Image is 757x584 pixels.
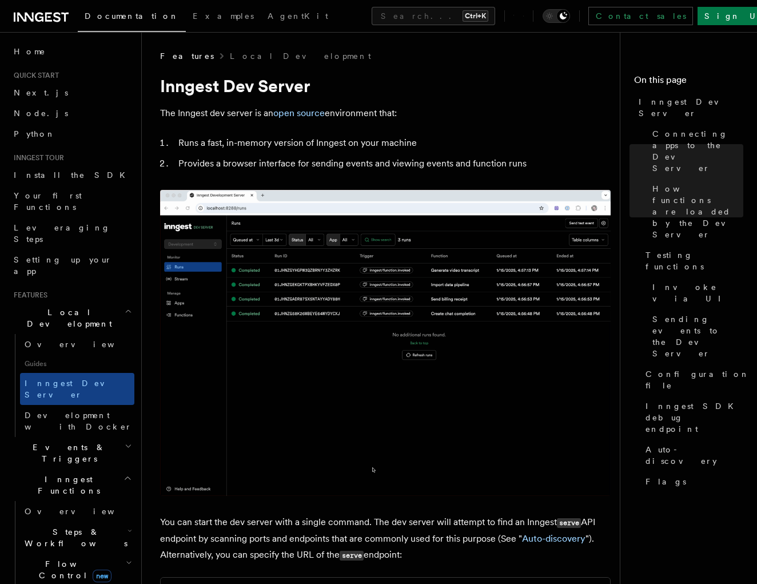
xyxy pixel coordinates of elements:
[78,3,186,32] a: Documentation
[14,255,112,276] span: Setting up your app
[9,153,64,162] span: Inngest tour
[14,88,68,97] span: Next.js
[14,109,68,118] span: Node.js
[634,92,743,124] a: Inngest Dev Server
[273,108,325,118] a: open source
[648,309,743,364] a: Sending events to the Dev Server
[646,476,686,487] span: Flags
[9,41,134,62] a: Home
[230,50,371,62] a: Local Development
[186,3,261,31] a: Examples
[25,411,132,431] span: Development with Docker
[9,124,134,144] a: Python
[14,191,82,212] span: Your first Functions
[261,3,335,31] a: AgentKit
[543,9,570,23] button: Toggle dark mode
[14,223,110,244] span: Leveraging Steps
[20,405,134,437] a: Development with Docker
[648,124,743,178] a: Connecting apps to the Dev Server
[9,71,59,80] span: Quick start
[25,507,142,516] span: Overview
[25,379,122,399] span: Inngest Dev Server
[648,178,743,245] a: How functions are loaded by the Dev Server
[20,526,128,549] span: Steps & Workflows
[93,570,111,582] span: new
[268,11,328,21] span: AgentKit
[14,129,55,138] span: Python
[372,7,495,25] button: Search...Ctrl+K
[14,46,46,57] span: Home
[9,469,134,501] button: Inngest Functions
[9,249,134,281] a: Setting up your app
[20,501,134,522] a: Overview
[641,396,743,439] a: Inngest SDK debug endpoint
[25,340,142,349] span: Overview
[9,302,134,334] button: Local Development
[646,368,750,391] span: Configuration file
[9,474,123,496] span: Inngest Functions
[9,103,134,124] a: Node.js
[85,11,179,21] span: Documentation
[9,307,125,329] span: Local Development
[20,522,134,554] button: Steps & Workflows
[20,334,134,355] a: Overview
[9,165,134,185] a: Install the SDK
[160,514,611,563] p: You can start the dev server with a single command. The dev server will attempt to find an Innges...
[646,444,743,467] span: Auto-discovery
[160,50,214,62] span: Features
[652,313,743,359] span: Sending events to the Dev Server
[20,355,134,373] span: Guides
[9,442,125,464] span: Events & Triggers
[160,76,611,96] h1: Inngest Dev Server
[9,437,134,469] button: Events & Triggers
[9,185,134,217] a: Your first Functions
[641,471,743,492] a: Flags
[175,135,611,151] li: Runs a fast, in-memory version of Inngest on your machine
[588,7,693,25] a: Contact sales
[641,364,743,396] a: Configuration file
[9,291,47,300] span: Features
[9,334,134,437] div: Local Development
[20,373,134,405] a: Inngest Dev Server
[646,400,743,435] span: Inngest SDK debug endpoint
[175,156,611,172] li: Provides a browser interface for sending events and viewing events and function runs
[557,518,581,528] code: serve
[9,217,134,249] a: Leveraging Steps
[652,128,743,174] span: Connecting apps to the Dev Server
[634,73,743,92] h4: On this page
[648,277,743,309] a: Invoke via UI
[340,551,364,561] code: serve
[641,439,743,471] a: Auto-discovery
[463,10,488,22] kbd: Ctrl+K
[641,245,743,277] a: Testing functions
[14,170,132,180] span: Install the SDK
[20,558,126,581] span: Flow Control
[522,533,585,544] a: Auto-discovery
[160,190,611,496] img: Dev Server Demo
[160,105,611,121] p: The Inngest dev server is an environment that:
[646,249,743,272] span: Testing functions
[652,281,743,304] span: Invoke via UI
[9,82,134,103] a: Next.js
[193,11,254,21] span: Examples
[639,96,743,119] span: Inngest Dev Server
[652,183,743,240] span: How functions are loaded by the Dev Server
